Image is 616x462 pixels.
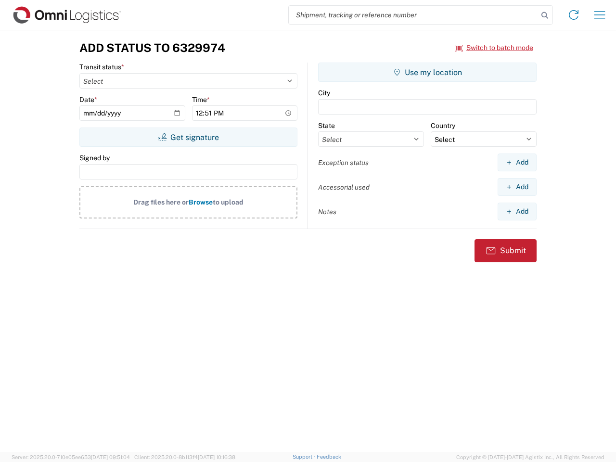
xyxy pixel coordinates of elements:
[12,454,130,460] span: Server: 2025.20.0-710e05ee653
[431,121,455,130] label: Country
[192,95,210,104] label: Time
[91,454,130,460] span: [DATE] 09:51:04
[318,183,370,192] label: Accessorial used
[79,154,110,162] label: Signed by
[293,454,317,460] a: Support
[498,178,537,196] button: Add
[317,454,341,460] a: Feedback
[79,128,297,147] button: Get signature
[318,158,369,167] label: Exception status
[498,203,537,220] button: Add
[289,6,538,24] input: Shipment, tracking or reference number
[318,89,330,97] label: City
[133,198,189,206] span: Drag files here or
[189,198,213,206] span: Browse
[475,239,537,262] button: Submit
[318,63,537,82] button: Use my location
[455,40,533,56] button: Switch to batch mode
[198,454,235,460] span: [DATE] 10:16:38
[318,207,336,216] label: Notes
[318,121,335,130] label: State
[79,95,97,104] label: Date
[79,63,124,71] label: Transit status
[456,453,604,462] span: Copyright © [DATE]-[DATE] Agistix Inc., All Rights Reserved
[79,41,225,55] h3: Add Status to 6329974
[498,154,537,171] button: Add
[213,198,244,206] span: to upload
[134,454,235,460] span: Client: 2025.20.0-8b113f4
